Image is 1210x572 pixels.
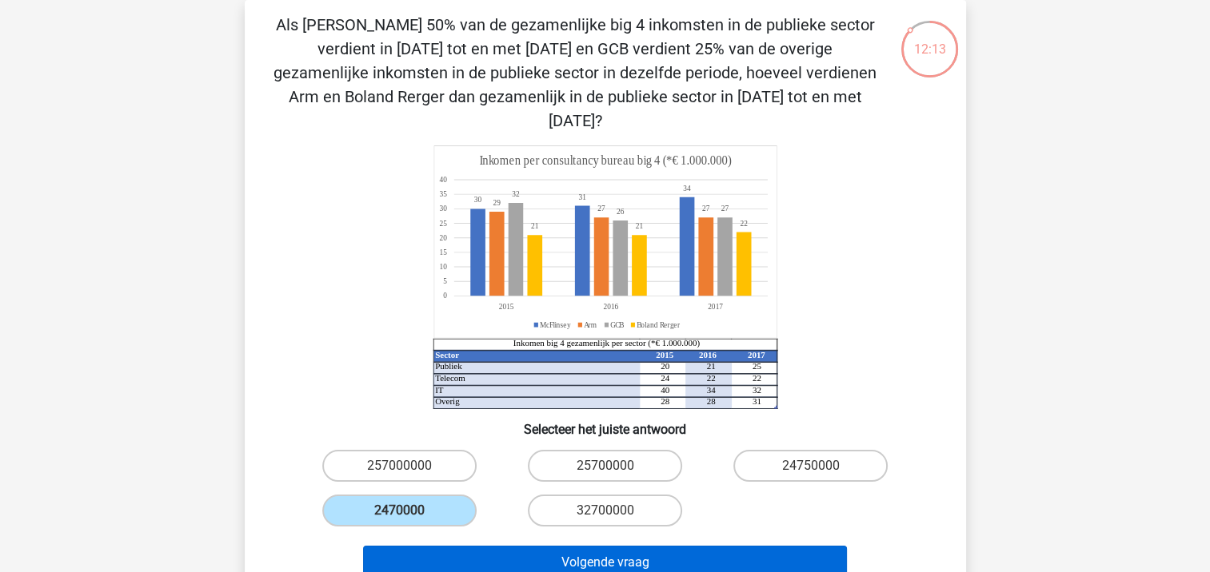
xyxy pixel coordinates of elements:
[443,276,447,286] tspan: 5
[540,320,571,329] tspan: McFlinsey
[270,409,940,437] h6: Selecteer het juiste antwoord
[752,385,761,395] tspan: 32
[443,291,447,300] tspan: 0
[661,373,669,383] tspan: 24
[439,204,447,213] tspan: 30
[513,338,700,348] tspan: Inkomen big 4 gezamenlijk per sector (*€ 1.000.000)
[661,385,669,395] tspan: 40
[698,350,716,359] tspan: 2016
[661,396,669,406] tspan: 28
[435,361,462,371] tspan: Publiek
[597,204,709,213] tspan: 2727
[528,495,682,526] label: 32700000
[270,13,881,133] p: Als [PERSON_NAME] 50% van de gezamenlijke big 4 inkomsten in de publieke sector verdient in [DATE...
[747,350,765,359] tspan: 2017
[616,207,624,216] tspan: 26
[706,373,715,383] tspan: 22
[752,361,761,371] tspan: 25
[721,204,729,213] tspan: 27
[683,184,691,193] tspan: 34
[752,373,761,383] tspan: 22
[435,396,460,406] tspan: Overig
[900,19,960,59] div: 12:13
[610,320,625,329] tspan: GCB
[706,361,715,371] tspan: 21
[706,385,715,395] tspan: 34
[740,218,747,228] tspan: 22
[661,361,669,371] tspan: 20
[435,373,465,383] tspan: Telecom
[733,450,888,482] label: 24750000
[637,320,681,329] tspan: Boland Rerger
[528,450,682,482] label: 25700000
[439,218,447,228] tspan: 25
[498,302,722,312] tspan: 201520162017
[322,495,477,526] label: 2470000
[530,221,642,231] tspan: 2121
[578,193,586,202] tspan: 31
[322,450,477,482] label: 257000000
[439,189,447,199] tspan: 35
[584,320,597,329] tspan: Arm
[435,385,444,395] tspan: IT
[479,153,731,169] tspan: Inkomen per consultancy bureau big 4 (*€ 1.000.000)
[512,189,520,199] tspan: 32
[439,262,447,272] tspan: 10
[439,232,447,242] tspan: 20
[435,350,459,359] tspan: Sector
[439,175,447,185] tspan: 40
[752,396,761,406] tspan: 31
[493,198,500,208] tspan: 29
[439,248,447,257] tspan: 15
[473,195,481,205] tspan: 30
[656,350,673,359] tspan: 2015
[706,396,715,406] tspan: 28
